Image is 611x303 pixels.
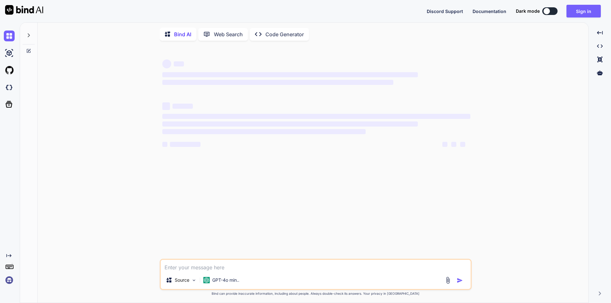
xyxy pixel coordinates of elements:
p: Web Search [214,31,243,38]
img: signin [4,275,15,286]
span: ‌ [162,114,470,119]
span: ‌ [174,61,184,66]
p: GPT-4o min.. [212,277,239,283]
span: ‌ [460,142,465,147]
img: Pick Models [191,278,197,283]
span: ‌ [162,142,167,147]
p: Code Generator [265,31,304,38]
p: Bind can provide inaccurate information, including about people. Always double-check its answers.... [160,291,472,296]
span: ‌ [162,72,418,77]
img: Bind AI [5,5,43,15]
img: attachment [444,277,452,284]
span: Dark mode [516,8,540,14]
span: ‌ [162,129,366,134]
span: ‌ [162,102,170,110]
span: ‌ [170,142,200,147]
img: githubLight [4,65,15,76]
span: ‌ [162,121,418,127]
span: ‌ [162,80,393,85]
span: ‌ [442,142,447,147]
span: Discord Support [427,9,463,14]
p: Bind AI [174,31,191,38]
span: ‌ [451,142,456,147]
button: Sign in [566,5,601,17]
span: Documentation [473,9,506,14]
p: Source [175,277,189,283]
button: Discord Support [427,8,463,15]
img: ai-studio [4,48,15,59]
button: Documentation [473,8,506,15]
img: GPT-4o mini [203,277,210,283]
img: chat [4,31,15,41]
img: icon [457,277,463,284]
span: ‌ [162,59,171,68]
span: ‌ [172,104,193,109]
img: darkCloudIdeIcon [4,82,15,93]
